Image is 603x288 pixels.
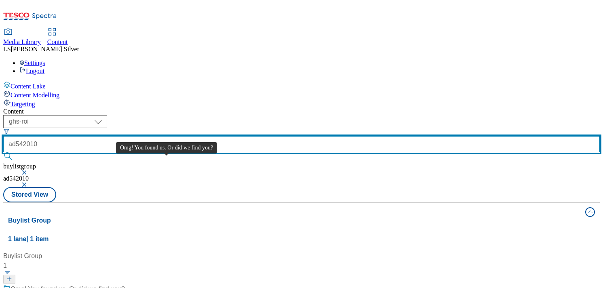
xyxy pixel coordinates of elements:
[3,187,56,202] button: Stored View
[3,29,41,46] a: Media Library
[3,38,41,45] span: Media Library
[3,46,11,53] span: LS
[3,251,125,261] div: Buylist Group
[47,29,68,46] a: Content
[47,38,68,45] span: Content
[11,83,46,90] span: Content Lake
[8,235,49,242] span: 1 lane | 1 item
[19,67,44,74] a: Logout
[3,175,29,182] span: ad542010
[3,163,36,170] span: buylistgroup
[8,216,580,225] h4: Buylist Group
[3,128,10,135] svg: Search Filters
[11,92,59,99] span: Content Modelling
[3,136,600,152] input: Search
[11,101,35,107] span: Targeting
[19,59,45,66] a: Settings
[3,99,600,108] a: Targeting
[3,108,600,115] div: Content
[3,81,600,90] a: Content Lake
[11,46,79,53] span: [PERSON_NAME] Silver
[3,90,600,99] a: Content Modelling
[3,261,125,271] div: 1
[3,203,600,248] button: Buylist Group1 lane| 1 item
